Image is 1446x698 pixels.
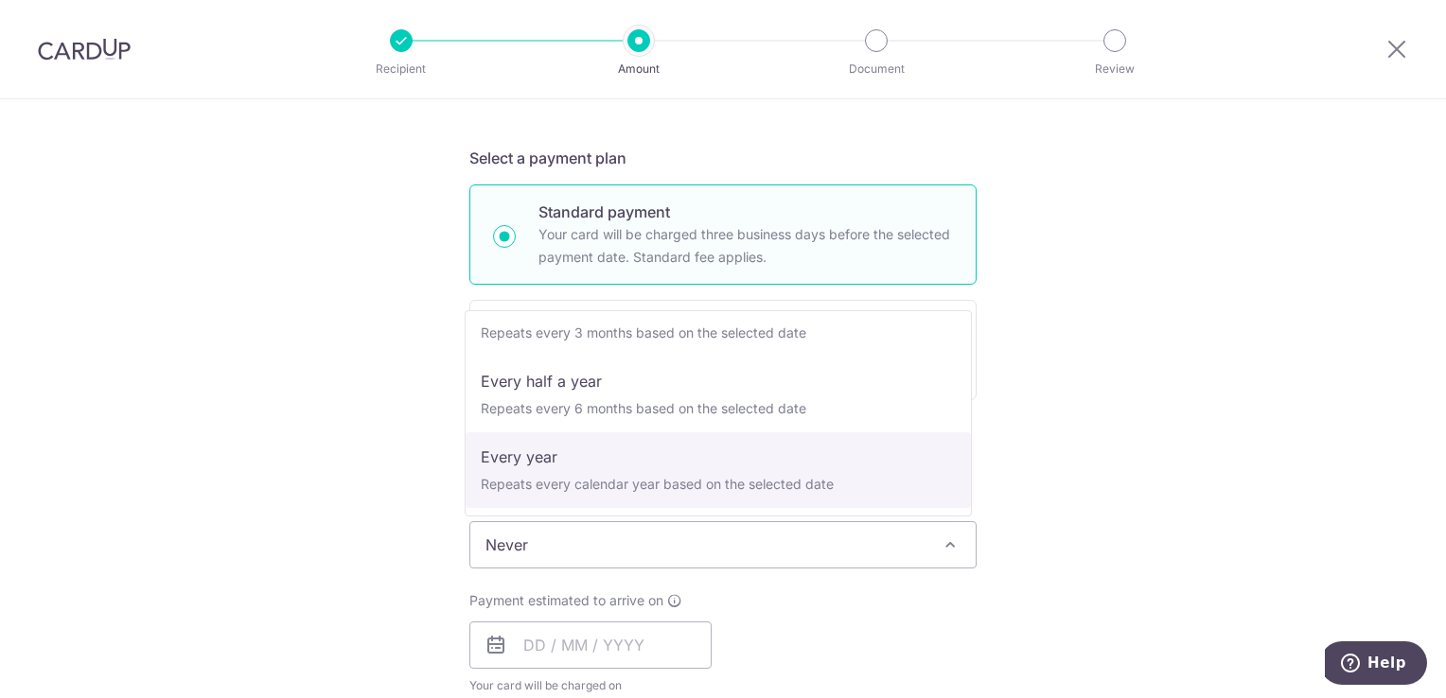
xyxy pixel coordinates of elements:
p: Every year [481,445,956,468]
span: Never [470,522,976,567]
h5: Select a payment plan [469,147,977,169]
p: Recipient [331,60,471,79]
p: Amount [569,60,709,79]
p: Review [1045,60,1185,79]
span: Never [469,521,977,568]
input: DD / MM / YYYY [469,621,712,669]
span: Payment estimated to arrive on [469,591,663,610]
p: Standard payment [538,201,953,223]
small: Repeats every 6 months based on the selected date [481,400,806,416]
p: Every half a year [481,370,956,393]
p: Document [806,60,946,79]
iframe: Opens a widget where you can find more information [1325,641,1427,689]
small: Repeats every 3 months based on the selected date [481,324,806,340]
small: Repeats every calendar year based on the selected date [481,476,834,492]
p: Your card will be charged three business days before the selected payment date. Standard fee appl... [538,223,953,269]
img: CardUp [38,38,131,61]
span: Your card will be charged on [469,676,712,695]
